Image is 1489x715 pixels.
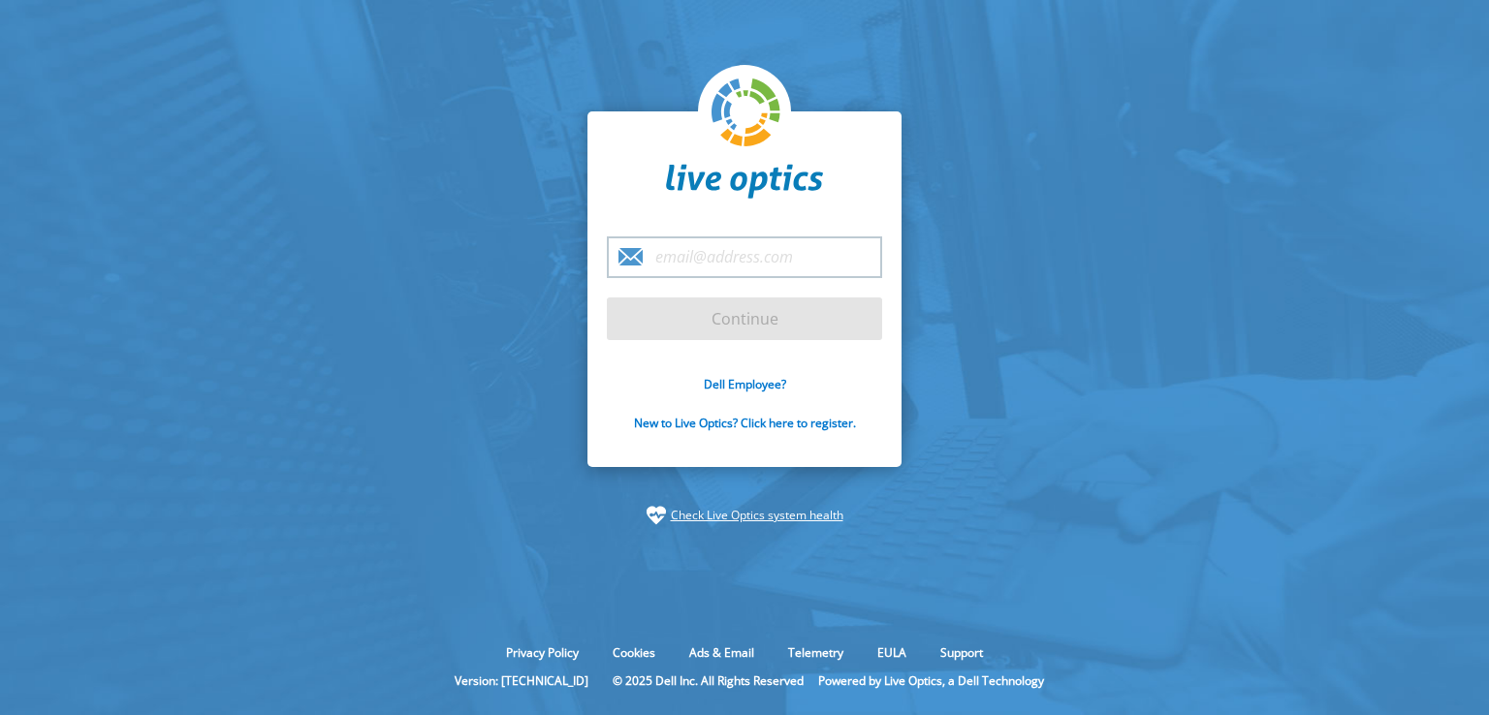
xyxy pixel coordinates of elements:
a: Check Live Optics system health [671,506,843,525]
li: Powered by Live Optics, a Dell Technology [818,672,1044,689]
li: Version: [TECHNICAL_ID] [445,672,598,689]
img: status-check-icon.svg [647,506,666,525]
li: © 2025 Dell Inc. All Rights Reserved [603,672,813,689]
a: Support [926,644,998,661]
a: EULA [863,644,921,661]
img: liveoptics-logo.svg [712,78,781,148]
a: Privacy Policy [491,644,593,661]
a: Dell Employee? [704,376,786,392]
a: New to Live Optics? Click here to register. [634,415,856,431]
input: email@address.com [607,236,882,278]
a: Telemetry [774,644,858,661]
img: liveoptics-word.svg [666,164,823,199]
a: Ads & Email [675,644,769,661]
a: Cookies [598,644,670,661]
